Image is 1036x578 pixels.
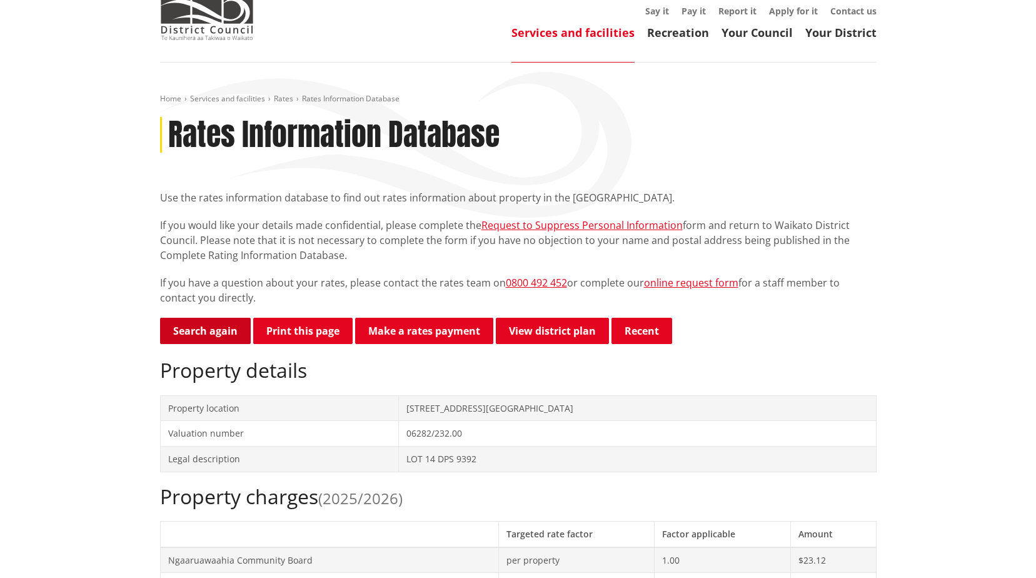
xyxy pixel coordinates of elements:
[647,25,709,40] a: Recreation
[805,25,877,40] a: Your District
[496,318,609,344] a: View district plan
[830,5,877,17] a: Contact us
[611,318,672,344] button: Recent
[160,190,877,205] p: Use the rates information database to find out rates information about property in the [GEOGRAPHI...
[655,521,791,547] th: Factor applicable
[498,521,655,547] th: Targeted rate factor
[160,421,399,447] td: Valuation number
[481,218,683,232] a: Request to Suppress Personal Information
[274,93,293,104] a: Rates
[160,547,498,573] td: Ngaaruawaahia Community Board
[302,93,400,104] span: Rates Information Database
[160,395,399,421] td: Property location
[506,276,567,290] a: 0800 492 452
[160,358,877,382] h2: Property details
[318,488,403,509] span: (2025/2026)
[160,318,251,344] a: Search again
[160,94,877,104] nav: breadcrumb
[645,5,669,17] a: Say it
[355,318,493,344] a: Make a rates payment
[681,5,706,17] a: Pay it
[644,276,738,290] a: online request form
[791,521,876,547] th: Amount
[722,25,793,40] a: Your Council
[168,117,500,153] h1: Rates Information Database
[399,395,876,421] td: [STREET_ADDRESS][GEOGRAPHIC_DATA]
[511,25,635,40] a: Services and facilities
[160,446,399,472] td: Legal description
[160,93,181,104] a: Home
[498,547,655,573] td: per property
[399,421,876,447] td: 06282/232.00
[160,275,877,305] p: If you have a question about your rates, please contact the rates team on or complete our for a s...
[253,318,353,344] button: Print this page
[190,93,265,104] a: Services and facilities
[160,218,877,263] p: If you would like your details made confidential, please complete the form and return to Waikato ...
[718,5,757,17] a: Report it
[655,547,791,573] td: 1.00
[791,547,876,573] td: $23.12
[160,485,877,509] h2: Property charges
[978,525,1023,570] iframe: Messenger Launcher
[399,446,876,472] td: LOT 14 DPS 9392
[769,5,818,17] a: Apply for it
